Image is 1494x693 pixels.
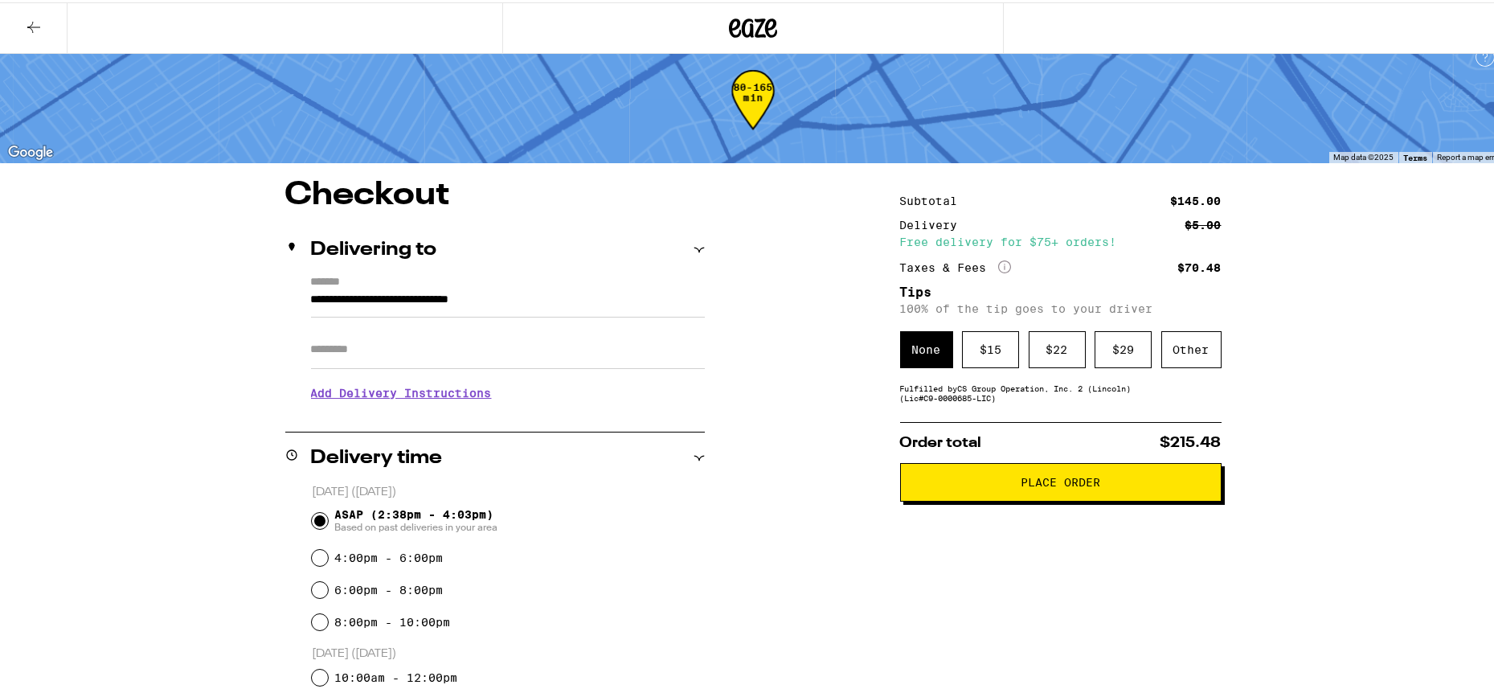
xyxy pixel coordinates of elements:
[1333,150,1394,159] span: Map data ©2025
[900,461,1222,499] button: Place Order
[311,372,705,409] h3: Add Delivery Instructions
[900,284,1222,297] h5: Tips
[1161,329,1222,366] div: Other
[285,177,705,209] h1: Checkout
[731,80,775,140] div: 80-165 min
[311,409,705,422] p: We'll contact you at when we arrive
[334,669,457,682] label: 10:00am - 12:00pm
[900,329,953,366] div: None
[4,140,57,161] a: Open this area in Google Maps (opens a new window)
[311,238,437,257] h2: Delivering to
[1021,474,1100,486] span: Place Order
[900,217,969,228] div: Delivery
[334,506,497,531] span: ASAP (2:38pm - 4:03pm)
[900,193,969,204] div: Subtotal
[1095,329,1152,366] div: $ 29
[334,613,450,626] label: 8:00pm - 10:00pm
[1029,329,1086,366] div: $ 22
[334,549,443,562] label: 4:00pm - 6:00pm
[1403,150,1427,160] a: Terms
[1185,217,1222,228] div: $5.00
[900,258,1011,273] div: Taxes & Fees
[334,519,497,531] span: Based on past deliveries in your area
[311,446,443,465] h2: Delivery time
[312,482,705,498] p: [DATE] ([DATE])
[900,300,1222,313] p: 100% of the tip goes to your driver
[4,140,57,161] img: Google
[312,644,705,659] p: [DATE] ([DATE])
[900,381,1222,400] div: Fulfilled by CS Group Operation, Inc. 2 (Lincoln) (Lic# C9-0000685-LIC )
[962,329,1019,366] div: $ 15
[334,581,443,594] label: 6:00pm - 8:00pm
[1160,433,1222,448] span: $215.48
[900,234,1222,245] div: Free delivery for $75+ orders!
[1178,260,1222,271] div: $70.48
[900,433,982,448] span: Order total
[1171,193,1222,204] div: $145.00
